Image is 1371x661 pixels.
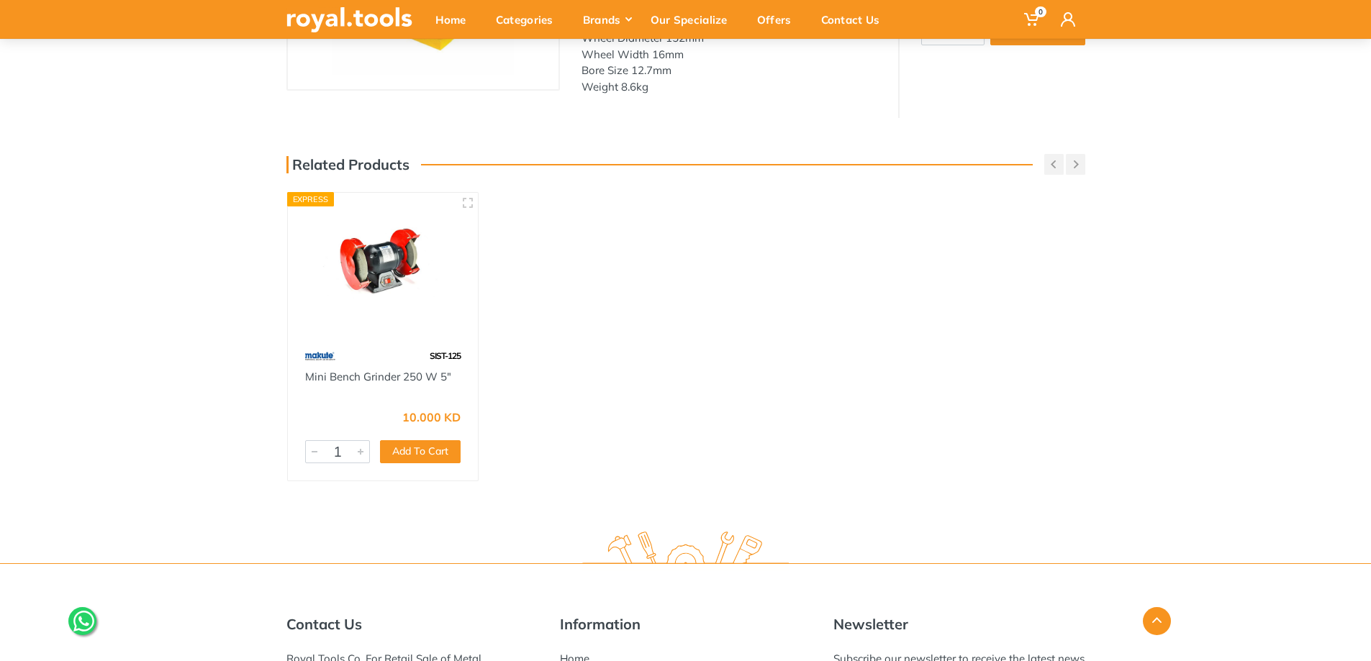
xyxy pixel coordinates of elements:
div: Express [287,192,335,206]
img: 59.webp [305,344,335,369]
button: Add To Cart [380,440,461,463]
div: Categories [486,4,573,35]
div: Our Specialize [641,4,747,35]
img: royal.tools Logo [286,7,412,32]
h3: Related Products [286,156,410,173]
img: royal.tools Logo [582,532,789,571]
a: Mini Bench Grinder 250 W 5" [305,370,451,383]
div: Brands [573,4,641,35]
img: Royal Tools - Mini Bench Grinder 250 W 5 [301,206,466,329]
span: 0 [1035,6,1046,17]
div: 10.000 KD [402,411,461,423]
span: SIST-125 [430,350,461,361]
div: Contact Us [811,4,900,35]
div: Offers [747,4,811,35]
div: Home [425,4,486,35]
